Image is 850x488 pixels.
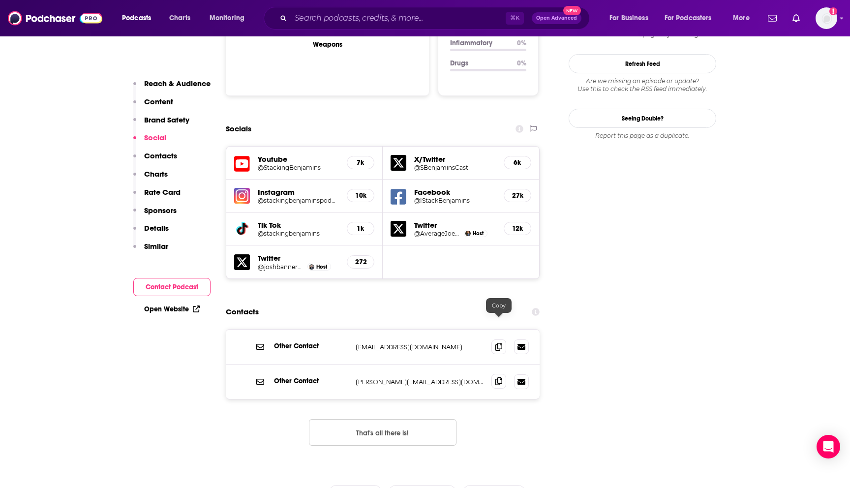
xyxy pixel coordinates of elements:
[356,343,484,351] p: [EMAIL_ADDRESS][DOMAIN_NAME]
[133,242,168,260] button: Similar
[258,187,339,197] h5: Instagram
[609,11,648,25] span: For Business
[203,10,257,26] button: open menu
[733,11,750,25] span: More
[465,231,471,236] img: Joe Saul Sehy
[414,164,496,171] a: @SBenjaminsCast
[133,223,169,242] button: Details
[144,187,181,197] p: Rate Card
[569,77,716,93] div: Are we missing an episode or update? Use this to check the RSS feed immediately.
[355,158,366,167] h5: 7k
[144,169,168,179] p: Charts
[355,258,366,266] h5: 272
[144,115,189,124] p: Brand Safety
[8,9,102,28] img: Podchaser - Follow, Share and Rate Podcasts
[517,39,526,47] p: 0 %
[274,377,348,385] p: Other Contact
[512,224,523,233] h5: 12k
[414,220,496,230] h5: Twitter
[133,151,177,169] button: Contacts
[764,10,781,27] a: Show notifications dropdown
[274,342,348,350] p: Other Contact
[603,10,661,26] button: open menu
[316,264,327,270] span: Host
[517,59,526,67] p: 0 %
[414,187,496,197] h5: Facebook
[473,230,484,237] span: Host
[532,12,581,24] button: Open AdvancedNew
[258,164,339,171] a: @StackingBenjamins
[144,97,173,106] p: Content
[309,264,314,270] img: Josh Bannerman
[273,7,599,30] div: Search podcasts, credits, & more...
[816,7,837,29] button: Show profile menu
[512,191,523,200] h5: 27k
[169,11,190,25] span: Charts
[133,97,173,115] button: Content
[144,151,177,160] p: Contacts
[506,12,524,25] span: ⌘ K
[258,253,339,263] h5: Twitter
[817,435,840,458] div: Open Intercom Messenger
[829,7,837,15] svg: Add a profile image
[658,10,726,26] button: open menu
[144,79,211,88] p: Reach & Audience
[569,54,716,73] button: Refresh Feed
[450,39,509,47] p: Inflammatory
[355,191,366,200] h5: 10k
[226,303,259,321] h2: Contacts
[133,169,168,187] button: Charts
[665,11,712,25] span: For Podcasters
[486,298,512,313] div: Copy
[258,197,339,204] a: @stackingbenjaminspodcast
[144,133,166,142] p: Social
[563,6,581,15] span: New
[115,10,164,26] button: open menu
[133,187,181,206] button: Rate Card
[569,109,716,128] a: Seeing Double?
[210,11,244,25] span: Monitoring
[258,220,339,230] h5: Tik Tok
[258,230,339,237] a: @stackingbenjamins
[569,132,716,140] div: Report this page as a duplicate.
[144,223,169,233] p: Details
[163,10,196,26] a: Charts
[356,378,484,386] p: [PERSON_NAME][EMAIL_ADDRESS][DOMAIN_NAME]
[291,10,506,26] input: Search podcasts, credits, & more...
[414,230,461,237] a: @AverageJoeMoney
[258,154,339,164] h5: Youtube
[313,40,342,49] text: Weapons
[234,188,250,204] img: iconImage
[309,419,456,446] button: Nothing here.
[133,79,211,97] button: Reach & Audience
[414,197,496,204] a: @IStackBenjamins
[133,115,189,133] button: Brand Safety
[450,59,509,67] p: Drugs
[816,7,837,29] img: User Profile
[789,10,804,27] a: Show notifications dropdown
[726,10,762,26] button: open menu
[133,278,211,296] button: Contact Podcast
[414,154,496,164] h5: X/Twitter
[258,263,305,271] a: @joshbannerman
[536,16,577,21] span: Open Advanced
[816,7,837,29] span: Logged in as Kapplewhaite
[512,158,523,167] h5: 6k
[133,206,177,224] button: Sponsors
[144,206,177,215] p: Sponsors
[122,11,151,25] span: Podcasts
[355,224,366,233] h5: 1k
[226,120,251,138] h2: Socials
[133,133,166,151] button: Social
[144,305,200,313] a: Open Website
[144,242,168,251] p: Similar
